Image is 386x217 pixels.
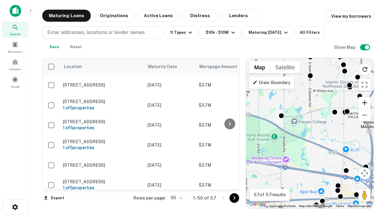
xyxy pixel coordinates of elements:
span: Maturity Date [148,63,185,70]
p: $3.7M [199,142,259,148]
th: Location [60,58,144,75]
a: Borrowers [2,39,28,55]
p: [DATE] [147,182,193,188]
p: [STREET_ADDRESS] [63,162,141,168]
p: [STREET_ADDRESS] [63,119,141,124]
button: Go to next page [229,193,239,203]
button: Distress [182,10,218,22]
button: Lenders [220,10,257,22]
div: Maturing [DATE] [248,29,289,36]
a: View my borrowers [326,11,374,22]
button: Reload search area [359,63,371,76]
span: Location [64,63,82,70]
span: Mortgage Amount [199,63,245,70]
p: $3.7M [199,102,259,108]
button: $10k - $10M [199,27,241,39]
button: Export [42,193,66,203]
p: [STREET_ADDRESS] [63,139,141,144]
p: [DATE] [147,82,193,88]
div: 0 0 [246,58,374,208]
a: Open this area in Google Maps (opens a new window) [248,200,267,208]
p: $3.7M [199,162,259,168]
p: Draw Boundary [253,79,290,86]
button: Originations [93,10,135,22]
p: $3.7M [199,182,259,188]
p: 57 of 57 results [254,191,286,198]
p: [DATE] [147,122,193,128]
p: [DATE] [147,142,193,148]
h6: Show Map [334,44,356,51]
p: [STREET_ADDRESS] [63,82,141,88]
a: Contacts [2,56,28,73]
button: Show street map [249,61,270,73]
img: capitalize-icon.png [10,5,21,17]
button: Keyboard shortcuts [270,204,296,208]
button: Save your search to get updates of matches that match your search criteria. [45,41,64,53]
button: Enter addresses, locations or lender names [42,27,163,39]
p: 1–50 of 57 [193,194,216,202]
button: Zoom in [359,97,371,109]
p: [STREET_ADDRESS] [63,99,141,104]
span: Search [10,32,21,36]
p: Enter addresses, locations or lender names [47,29,145,36]
p: [DATE] [147,102,193,108]
button: All Filters [295,27,325,39]
h6: 1 of 5 properties [63,124,141,131]
span: Map data ©2025 Google [299,204,332,208]
span: Saved [11,84,20,89]
a: Report a map error [348,204,372,208]
button: Show satellite imagery [270,61,300,73]
h6: 1 of 5 properties [63,105,141,111]
button: Maturing Loans [42,10,91,22]
a: Terms (opens in new tab) [336,204,344,208]
iframe: Chat Widget [356,169,386,198]
a: Search [2,21,28,38]
p: $3.7M [199,82,259,88]
h6: 1 of 5 properties [63,144,141,151]
button: Active Loans [137,10,179,22]
h6: 1 of 5 properties [63,184,141,191]
button: Maturing [DATE] [244,27,292,39]
span: Borrowers [8,49,22,54]
th: Maturity Date [144,58,196,75]
p: $3.7M [199,122,259,128]
p: Rows per page: [133,194,166,202]
a: Saved [2,74,28,90]
button: Toggle fullscreen view [359,79,371,91]
button: 11 Types [165,27,197,39]
th: Mortgage Amount [196,58,262,75]
p: [STREET_ADDRESS] [63,179,141,184]
button: Reset [66,41,86,53]
div: 50 [168,193,183,202]
img: Google [248,200,267,208]
p: [DATE] [147,162,193,168]
button: Map camera controls [359,167,371,179]
span: Contacts [9,67,21,71]
button: Zoom out [359,109,371,121]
